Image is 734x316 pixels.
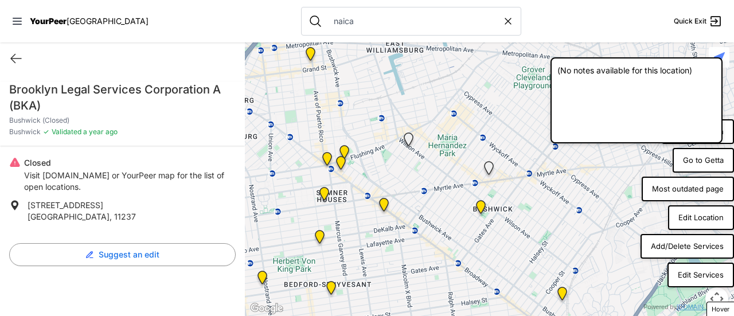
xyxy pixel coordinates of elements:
[52,127,81,136] span: Validated
[377,198,391,216] div: SHOW (Street Health Outreach + Wellness) - Bedstuy
[550,57,723,143] div: (No notes available for this location)
[9,81,236,114] h1: Brooklyn Legal Services Corporation A (BKA)
[110,212,112,221] span: ,
[674,14,723,28] a: Quick Exit
[67,16,149,26] span: [GEOGRAPHIC_DATA]
[313,230,327,248] div: Golden Harvest Food Pantry
[562,126,576,144] div: Ridgewood Clinic
[30,18,149,25] a: YourPeer[GEOGRAPHIC_DATA]
[9,116,236,125] p: Bushwick (Closed)
[248,301,286,316] img: Google
[28,200,103,210] span: [STREET_ADDRESS]
[474,200,488,219] div: Bushwick
[642,177,734,202] button: Most outdated page
[324,281,338,299] div: Bedford
[9,243,236,266] button: Suggest an edit
[667,263,734,288] button: Edit Services
[320,152,334,170] div: Woodhull
[43,127,49,136] span: ✓
[303,47,318,65] div: Williamsburg
[248,301,286,316] a: Open this area in Google Maps (opens a new window)
[327,15,502,27] input: Search
[555,287,569,305] div: Bushwick
[24,170,236,193] p: Visit [DOMAIN_NAME] or YourPeer map for the list of open locations.
[674,17,706,26] span: Quick Exit
[28,212,110,221] span: [GEOGRAPHIC_DATA]
[30,16,67,26] span: YourPeer
[705,287,728,310] button: Map camera controls
[643,302,727,312] div: Powered by
[337,145,352,163] div: SHOW (Street Health Outreach + Wellness) - Beaver Street between Fayette Street and Ellery Street
[334,156,348,174] div: Broadway Community Health Center of Excellence
[255,271,270,289] div: John Wesley Methodist Church, Brooklyn
[9,127,41,136] span: Bushwick
[668,205,734,231] button: Edit Location
[81,127,118,136] span: a year ago
[401,132,416,151] div: Adult Learning Center Moved
[482,161,496,180] div: Bushwick (Closed)
[317,187,331,205] div: SHOW (Street Health Outreach + Wellness) - Myrtle Ave between Marcus Garvey Blvd and Throop Ave
[114,212,136,221] span: 11237
[99,249,159,260] span: Suggest an edit
[641,234,734,259] button: Add/Delete Services
[677,303,727,310] a: [DOMAIN_NAME]
[24,157,236,169] p: Closed
[673,148,734,173] button: Go to Getta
